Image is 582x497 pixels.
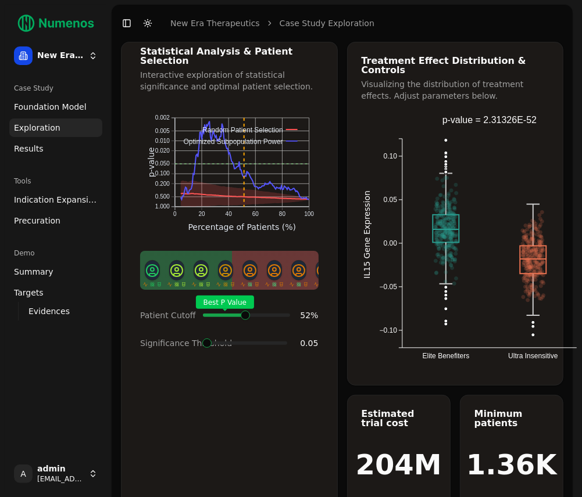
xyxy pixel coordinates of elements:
text: 0.05 [383,196,397,204]
text: 0.002 [155,114,170,121]
text: Ultra Insensitive [508,352,558,361]
text: 60 [252,211,259,217]
text: p-value [147,147,156,178]
a: Summary [9,262,102,281]
text: −0.05 [379,283,397,291]
span: Summary [14,266,53,278]
text: 1.000 [155,203,170,210]
div: Treatment Effect Distribution & Controls [362,56,549,75]
a: Results [9,139,102,158]
a: Indication Expansion [9,190,102,209]
text: 0.050 [155,161,170,167]
text: 0.010 [155,138,170,144]
a: Precuration [9,211,102,230]
a: Foundation Model [9,98,102,116]
a: Case Study Exploration [280,17,374,29]
text: Percentage of Patients (%) [188,222,297,232]
a: Targets [9,283,102,302]
h1: 1.36K [466,451,557,478]
text: Optimized Subpopulation Power [184,138,283,146]
div: Statistical Analysis & Patient Selection [140,47,319,66]
a: Evidences [24,303,88,319]
span: [EMAIL_ADDRESS] [37,474,84,484]
div: Tools [9,172,102,190]
text: −0.10 [379,326,397,334]
text: 0 [173,211,177,217]
span: Targets [14,287,44,298]
span: New Era Therapeutics [37,51,84,61]
text: 0.200 [155,181,170,187]
text: 40 [226,211,233,217]
text: 0.005 [155,128,170,134]
span: Precuration [14,215,60,226]
a: Exploration [9,118,102,137]
text: 0.00 [383,239,397,247]
div: Visualizing the distribution of treatment effects. Adjust parameters below. [362,78,549,102]
span: Exploration [14,122,60,134]
div: 52 % [297,309,319,321]
nav: breadcrumb [170,17,374,29]
span: admin [37,464,84,474]
span: Foundation Model [14,101,87,113]
div: Interactive exploration of statistical significance and optimal patient selection. [140,69,319,92]
button: New Era Therapeutics [9,42,102,70]
div: Demo [9,244,102,262]
div: 0.05 [297,337,319,349]
text: Random Patient Selection [202,126,283,134]
span: Best P Value [196,296,254,309]
text: 0.500 [155,193,170,200]
text: 0.100 [155,171,170,177]
div: Patient Cutoff [140,309,194,321]
span: Results [14,143,44,154]
text: 0.020 [155,147,170,154]
h1: 204M [356,451,442,478]
div: Case Study [9,79,102,98]
text: Elite Benefiters [422,352,469,361]
text: 20 [199,211,206,217]
a: New Era Therapeutics [170,17,260,29]
text: 100 [305,211,315,217]
div: Significance Threshold [140,337,194,349]
span: Indication Expansion [14,194,98,206]
button: Aadmin[EMAIL_ADDRESS] [9,460,102,488]
img: Numenos [9,9,102,37]
text: 80 [279,211,286,217]
text: p-value = 2.31326E-52 [442,115,536,125]
text: 0.10 [383,152,397,160]
text: IL15 Gene Expression [362,190,372,279]
span: A [14,464,33,483]
span: Evidences [28,305,70,317]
